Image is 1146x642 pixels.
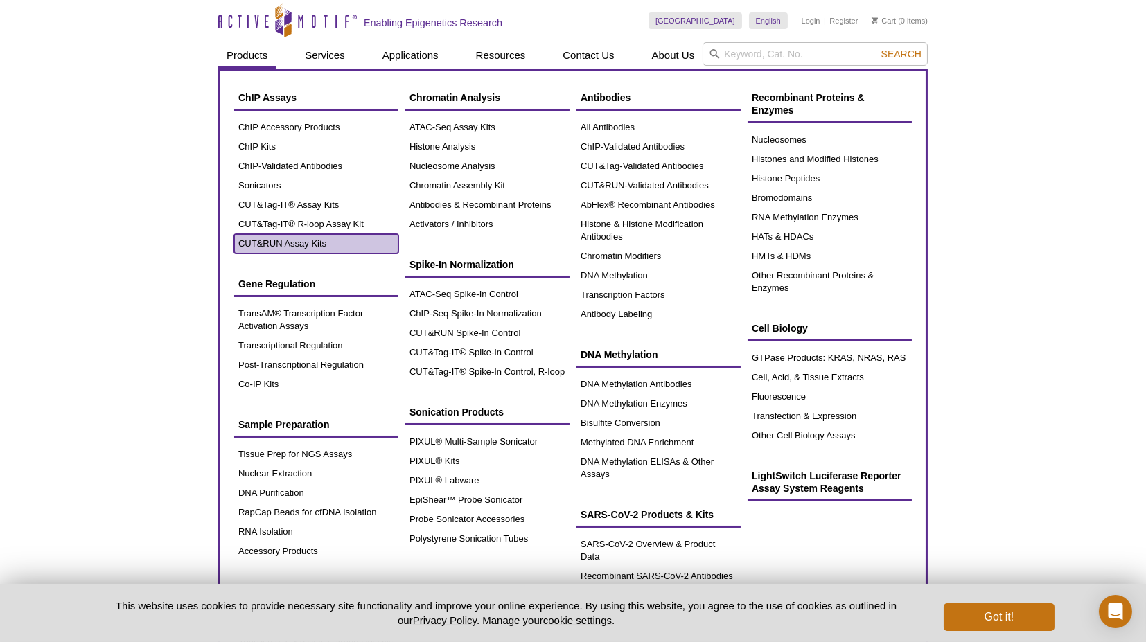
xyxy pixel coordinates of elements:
a: Register [829,16,858,26]
a: PIXUL® Labware [405,471,570,490]
a: ChIP-Validated Antibodies [576,137,741,157]
a: Cart [872,16,896,26]
span: Recombinant Proteins & Enzymes [752,92,865,116]
a: CUT&Tag-IT® Spike-In Control [405,343,570,362]
a: GTPase Products: KRAS, NRAS, RAS [748,348,912,368]
span: LightSwitch Luciferase Reporter Assay System Reagents [752,470,901,494]
a: Histones and Modified Histones [748,150,912,169]
a: Recombinant SARS-CoV-2 Antibodies [576,567,741,586]
a: DNA Methylation ELISAs & Other Assays [576,452,741,484]
a: Other Cell Biology Assays [748,426,912,445]
li: (0 items) [872,12,928,29]
a: Services [297,42,353,69]
a: NGS [234,578,398,605]
a: Spike-In Normalization [405,251,570,278]
a: ChIP Assays [234,84,398,111]
a: DNA Methylation [576,266,741,285]
a: Cell Biology [748,315,912,341]
a: Nuclear Extraction [234,464,398,483]
button: Got it! [944,603,1055,631]
a: Bisulfite Conversion [576,413,741,433]
span: Gene Regulation [238,278,315,289]
a: Applications [374,42,447,69]
a: Bromodomains [748,188,912,208]
button: Search [877,48,926,60]
a: Histone Peptides [748,169,912,188]
a: Polystyrene Sonication Tubes [405,529,570,549]
a: DNA Methylation Enzymes [576,394,741,413]
a: PIXUL® Kits [405,452,570,471]
p: This website uses cookies to provide necessary site functionality and improve your online experie... [91,598,921,627]
a: AbFlex® Recombinant Antibodies [576,195,741,215]
a: CUT&Tag-IT® Spike-In Control, R-loop [405,362,570,382]
span: Chromatin Analysis [409,92,500,103]
a: Chromatin Assembly Kit [405,176,570,195]
a: DNA Purification [234,483,398,503]
a: Histone & Histone Modification Antibodies [576,215,741,247]
a: CUT&RUN Assay Kits [234,234,398,253]
a: Sonicators [234,176,398,195]
a: Histone Analysis [405,137,570,157]
a: EpiShear™ Probe Sonicator [405,490,570,510]
a: Activators / Inhibitors [405,215,570,234]
a: Login [802,16,820,26]
span: Antibodies [581,92,631,103]
a: Chromatin Analysis [405,84,570,111]
a: Transcription Factors [576,285,741,305]
a: Products [218,42,276,69]
a: SARS-CoV-2 Products & Kits [576,501,741,528]
a: ChIP-Seq Spike-In Normalization [405,304,570,323]
span: Search [881,48,922,60]
li: | [824,12,826,29]
a: Probe Sonicator Accessories [405,510,570,529]
a: Accessory Products [234,542,398,561]
a: CUT&RUN Spike-In Control [405,323,570,343]
div: Open Intercom Messenger [1099,595,1132,628]
a: Sample Preparation [234,411,398,438]
a: LightSwitch Luciferase Reporter Assay System Reagents [748,463,912,501]
a: Nucleosome Analysis [405,157,570,176]
a: Recombinant Proteins & Enzymes [748,84,912,123]
a: RNA Methylation Enzymes [748,208,912,227]
h2: Enabling Epigenetics Research [364,17,502,29]
a: Privacy Policy [413,614,477,626]
a: PIXUL® Multi-Sample Sonicator [405,432,570,452]
a: CUT&Tag-IT® Assay Kits [234,195,398,215]
span: Sonication Products [409,407,504,418]
input: Keyword, Cat. No. [703,42,928,66]
a: ChIP Accessory Products [234,118,398,137]
a: ChIP Kits [234,137,398,157]
a: ChIP-Validated Antibodies [234,157,398,176]
a: Other Recombinant Proteins & Enzymes [748,266,912,298]
span: Sample Preparation [238,419,330,430]
a: Sonication Products [405,399,570,425]
a: ATAC-Seq Assay Kits [405,118,570,137]
a: SARS-CoV-2 Overview & Product Data [576,535,741,567]
a: Co-IP Kits [234,375,398,394]
a: DNA Methylation [576,341,741,368]
a: Antibodies [576,84,741,111]
a: HATs & HDACs [748,227,912,247]
a: Cell, Acid, & Tissue Extracts [748,368,912,387]
a: English [749,12,788,29]
a: TransAM® Transcription Factor Activation Assays [234,304,398,336]
a: RapCap Beads for cfDNA Isolation [234,503,398,522]
a: CUT&RUN-Validated Antibodies [576,176,741,195]
a: Tissue Prep for NGS Assays [234,445,398,464]
span: ChIP Assays [238,92,297,103]
a: All Antibodies [576,118,741,137]
a: Chromatin Modifiers [576,247,741,266]
a: About Us [644,42,703,69]
a: Post-Transcriptional Regulation [234,355,398,375]
a: Transfection & Expression [748,407,912,426]
span: Spike-In Normalization [409,259,514,270]
a: Antibody Labeling [576,305,741,324]
a: CUT&Tag-IT® R-loop Assay Kit [234,215,398,234]
a: CUT&Tag-Validated Antibodies [576,157,741,176]
button: cookie settings [543,614,612,626]
a: ATAC-Seq Spike-In Control [405,285,570,304]
span: DNA Methylation [581,349,658,360]
a: Resources [468,42,534,69]
a: RNA Isolation [234,522,398,542]
a: DNA Methylation Antibodies [576,375,741,394]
